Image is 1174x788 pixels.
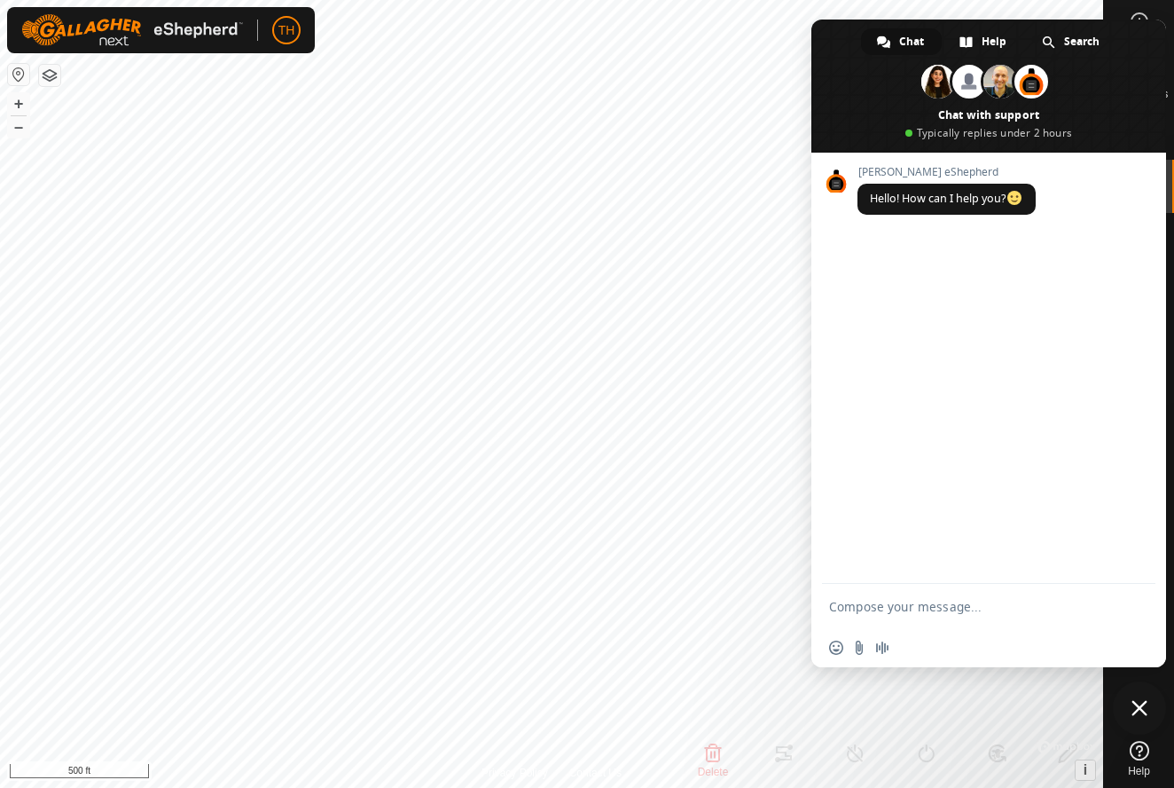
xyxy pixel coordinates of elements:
img: Gallagher Logo [21,14,243,46]
span: Send a file [852,641,866,655]
a: Help [1104,734,1174,784]
div: Chat [861,28,942,55]
span: Insert an emoji [829,641,843,655]
button: – [8,116,29,138]
span: [PERSON_NAME] eShepherd [857,166,1036,178]
button: i [1076,760,1095,780]
button: + [8,93,29,114]
span: Audio message [875,641,889,655]
span: Help [1128,766,1150,776]
span: Help [982,28,1006,55]
div: Search [1026,28,1117,55]
textarea: Compose your message... [829,599,1109,615]
div: Help [943,28,1024,55]
span: Search [1064,28,1100,55]
button: Map Layers [39,65,60,86]
span: i [1084,762,1087,777]
a: Privacy Policy [481,765,548,781]
span: TH [278,21,295,40]
span: Hello! How can I help you? [870,191,1023,206]
div: Close chat [1113,682,1166,735]
button: Reset Map [8,64,29,85]
a: Contact Us [569,765,622,781]
span: Chat [899,28,924,55]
